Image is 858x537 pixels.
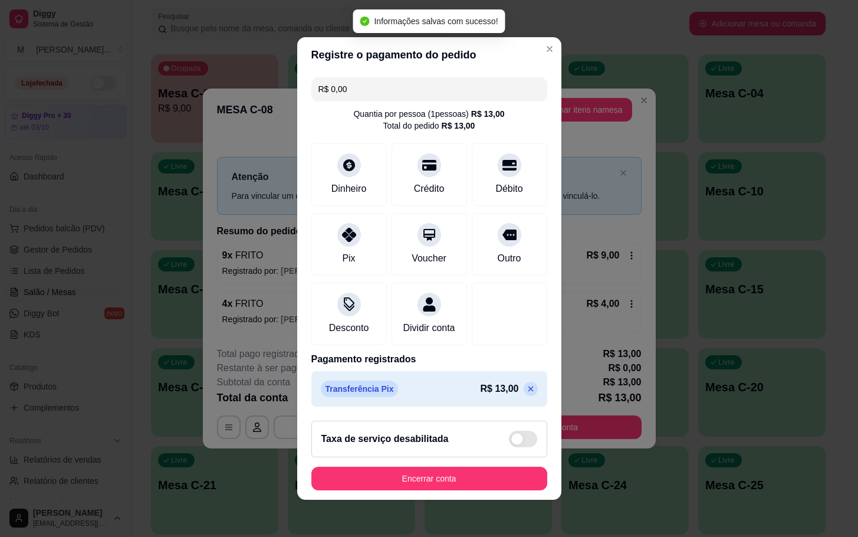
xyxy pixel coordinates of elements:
p: R$ 13,00 [481,382,519,396]
span: Informações salvas com sucesso! [374,17,498,26]
div: Outro [497,251,521,266]
div: Crédito [414,182,445,196]
p: Transferência Pix [321,381,399,397]
div: Pix [342,251,355,266]
div: Voucher [412,251,446,266]
button: Close [540,40,559,58]
span: check-circle [360,17,369,26]
header: Registre o pagamento do pedido [297,37,561,73]
div: R$ 13,00 [471,108,505,120]
div: Débito [495,182,522,196]
div: Quantia por pessoa ( 1 pessoas) [353,108,504,120]
div: R$ 13,00 [442,120,475,132]
div: Desconto [329,321,369,335]
button: Encerrar conta [311,467,547,490]
p: Pagamento registrados [311,352,547,366]
h2: Taxa de serviço desabilitada [321,432,449,446]
div: Dinheiro [331,182,367,196]
div: Total do pedido [383,120,475,132]
div: Dividir conta [403,321,455,335]
input: Ex.: hambúrguer de cordeiro [318,77,540,101]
